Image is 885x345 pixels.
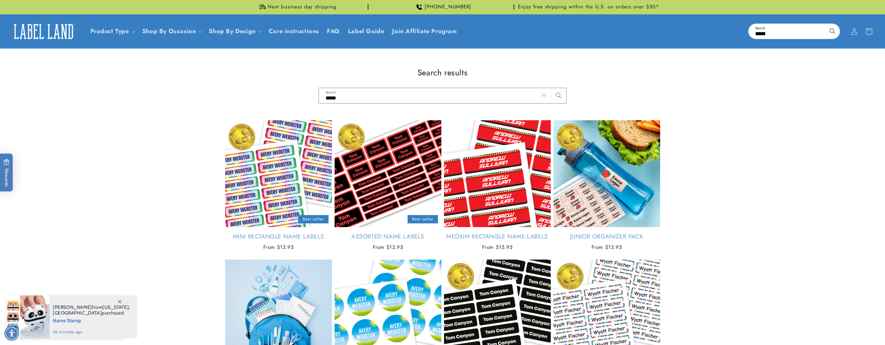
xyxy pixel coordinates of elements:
span: [PERSON_NAME] [53,304,92,310]
span: Shop By Occasion [142,27,196,35]
span: FAQ [327,27,340,35]
button: Clear search term [537,88,551,103]
span: from , purchased [53,304,130,316]
a: Mini Rectangle Name Labels [225,233,332,240]
span: Next business day shipping [268,4,337,10]
span: Label Guide [348,27,384,35]
a: Medium Rectangle Name Labels [444,233,551,240]
h1: Search results [225,67,660,78]
a: Care instructions [265,23,323,39]
span: [PHONE_NUMBER] [425,4,471,10]
div: Accessibility Menu [4,326,19,341]
summary: Shop By Occasion [138,23,205,39]
a: Shop By Design [209,27,255,36]
span: Join Affiliate Program [392,27,457,35]
summary: Shop By Design [205,23,264,39]
button: Search [825,24,840,39]
span: Care instructions [269,27,319,35]
img: Label Land [10,21,77,42]
button: Search [551,88,566,103]
span: Enjoy free shipping within the U.S. on orders over $50* [518,4,659,10]
a: Label Guide [344,23,388,39]
span: Rewards [3,159,10,187]
a: Assorted Name Labels [335,233,441,240]
a: Product Type [90,27,129,36]
button: Clear search term [810,24,825,39]
span: [GEOGRAPHIC_DATA] [53,310,102,316]
span: [US_STATE] [102,304,129,310]
a: FAQ [323,23,344,39]
summary: Product Type [86,23,138,39]
a: Junior Organizer Pack [553,233,660,240]
a: Label Land [8,18,80,44]
a: Join Affiliate Program [388,23,461,39]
